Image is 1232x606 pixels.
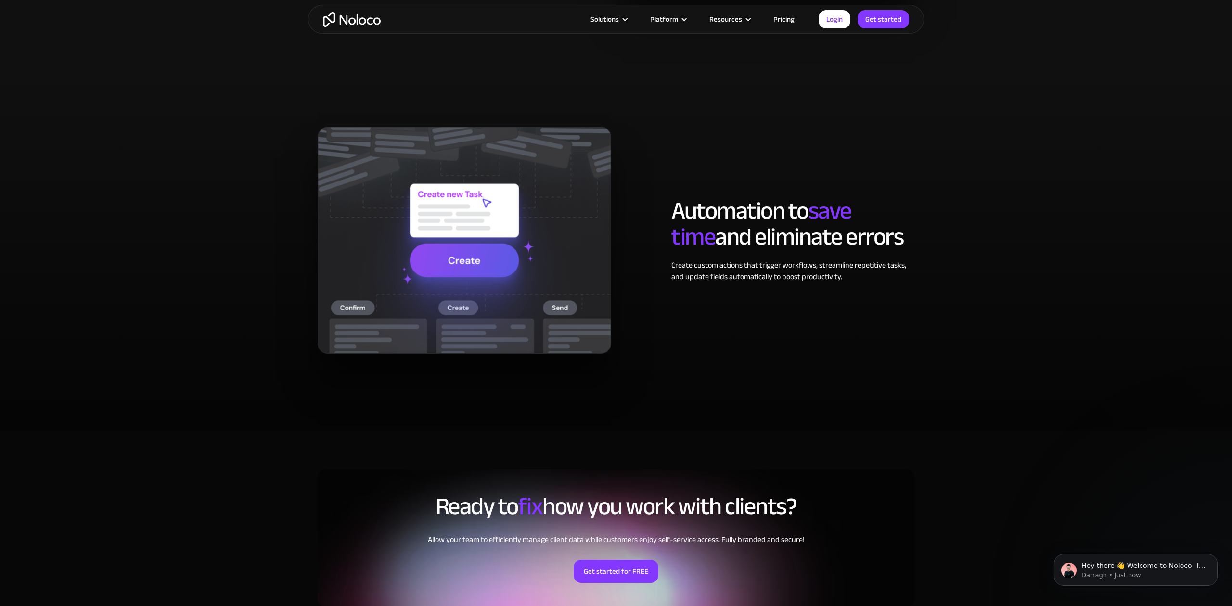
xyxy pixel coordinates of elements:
span: save time [671,188,851,259]
div: Resources [709,13,742,26]
a: Login [819,10,850,28]
div: Platform [638,13,697,26]
a: Get started for FREE [574,560,658,583]
div: Platform [650,13,678,26]
span: fix [518,484,543,529]
h2: Ready to how you work with clients? [318,493,914,519]
iframe: Intercom notifications message [1039,534,1232,601]
a: home [323,12,381,27]
a: Pricing [761,13,807,26]
h2: Automation to and eliminate errors [671,198,914,250]
div: Solutions [590,13,619,26]
a: Get started [858,10,909,28]
div: Resources [697,13,761,26]
div: Allow your team to efficiently manage client data while customers enjoy self-service access. Full... [318,534,914,545]
div: Create custom actions that trigger workflows, streamline repetitive tasks, and update fields auto... [671,259,914,283]
div: Solutions [578,13,638,26]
